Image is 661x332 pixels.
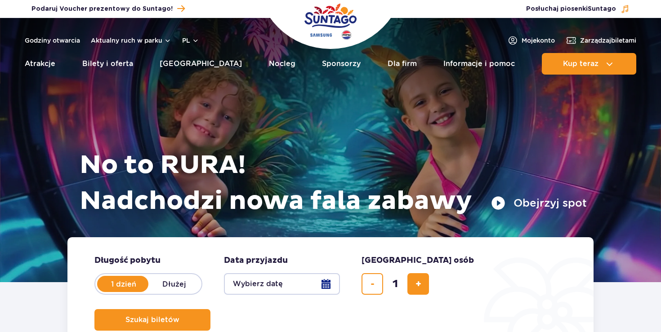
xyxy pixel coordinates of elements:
span: [GEOGRAPHIC_DATA] osób [362,255,474,266]
input: liczba biletów [384,273,406,295]
h1: No to RURA! Nadchodzi nowa fala zabawy [80,147,587,219]
button: Aktualny ruch w parku [91,37,171,44]
span: Posłuchaj piosenki [526,4,616,13]
a: Bilety i oferta [82,53,133,75]
span: Długość pobytu [94,255,161,266]
span: Kup teraz [563,60,598,68]
a: Informacje i pomoc [443,53,515,75]
span: Podaruj Voucher prezentowy do Suntago! [31,4,173,13]
a: Mojekonto [507,35,555,46]
button: Posłuchaj piosenkiSuntago [526,4,630,13]
button: Kup teraz [542,53,636,75]
a: Godziny otwarcia [25,36,80,45]
a: Atrakcje [25,53,55,75]
button: Obejrzyj spot [491,196,587,210]
a: Podaruj Voucher prezentowy do Suntago! [31,3,185,15]
button: dodaj bilet [407,273,429,295]
button: Wybierz datę [224,273,340,295]
label: 1 dzień [98,274,149,293]
span: Suntago [588,6,616,12]
button: Szukaj biletów [94,309,210,331]
button: pl [182,36,199,45]
a: [GEOGRAPHIC_DATA] [160,53,242,75]
span: Szukaj biletów [125,316,179,324]
span: Data przyjazdu [224,255,288,266]
a: Nocleg [269,53,295,75]
label: Dłużej [148,274,200,293]
a: Sponsorzy [322,53,361,75]
span: Zarządzaj biletami [580,36,636,45]
a: Zarządzajbiletami [566,35,636,46]
a: Dla firm [388,53,417,75]
button: usuń bilet [362,273,383,295]
span: Moje konto [522,36,555,45]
